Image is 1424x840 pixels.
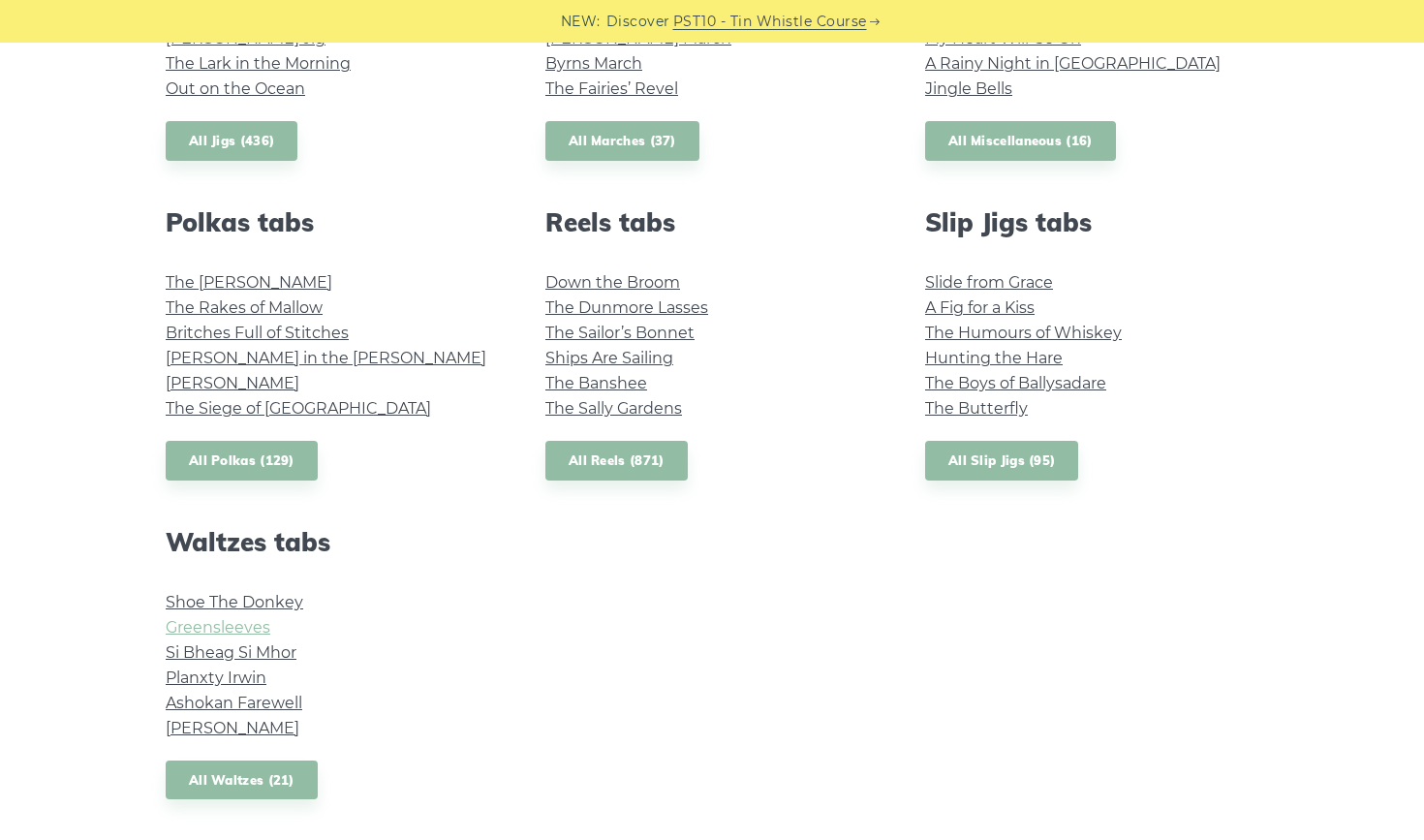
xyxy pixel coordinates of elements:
[166,399,431,418] a: The Siege of [GEOGRAPHIC_DATA]
[166,643,296,662] a: Si­ Bheag Si­ Mhor
[545,207,879,237] h2: Reels tabs
[925,79,1012,98] a: Jingle Bells
[166,79,305,98] a: Out on the Ocean
[545,54,642,73] a: Byrns March
[545,79,678,98] a: The Fairies’ Revel
[166,719,299,737] a: [PERSON_NAME]
[925,399,1028,418] a: The Butterfly
[925,349,1063,367] a: Hunting the Hare
[166,669,266,687] a: Planxty Irwin
[545,298,708,317] a: The Dunmore Lasses
[166,324,349,342] a: Britches Full of Stitches
[166,207,499,237] h2: Polkas tabs
[606,11,670,33] span: Discover
[166,273,332,292] a: The [PERSON_NAME]
[166,349,486,367] a: [PERSON_NAME] in the [PERSON_NAME]
[545,121,699,161] a: All Marches (37)
[166,593,303,611] a: Shoe The Donkey
[545,441,688,481] a: All Reels (871)
[925,54,1221,73] a: A Rainy Night in [GEOGRAPHIC_DATA]
[545,374,647,392] a: The Banshee
[545,273,680,292] a: Down the Broom
[166,298,323,317] a: The Rakes of Mallow
[925,374,1106,392] a: The Boys of Ballysadare
[545,349,673,367] a: Ships Are Sailing
[925,441,1078,481] a: All Slip Jigs (95)
[166,54,351,73] a: The Lark in the Morning
[925,207,1258,237] h2: Slip Jigs tabs
[925,324,1122,342] a: The Humours of Whiskey
[925,273,1053,292] a: Slide from Grace
[673,11,867,33] a: PST10 - Tin Whistle Course
[166,441,318,481] a: All Polkas (129)
[166,761,318,800] a: All Waltzes (21)
[925,298,1035,317] a: A Fig for a Kiss
[166,121,297,161] a: All Jigs (436)
[166,374,299,392] a: [PERSON_NAME]
[545,399,682,418] a: The Sally Gardens
[925,121,1116,161] a: All Miscellaneous (16)
[166,618,270,637] a: Greensleeves
[561,11,601,33] span: NEW:
[166,694,302,712] a: Ashokan Farewell
[545,324,695,342] a: The Sailor’s Bonnet
[166,527,499,557] h2: Waltzes tabs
